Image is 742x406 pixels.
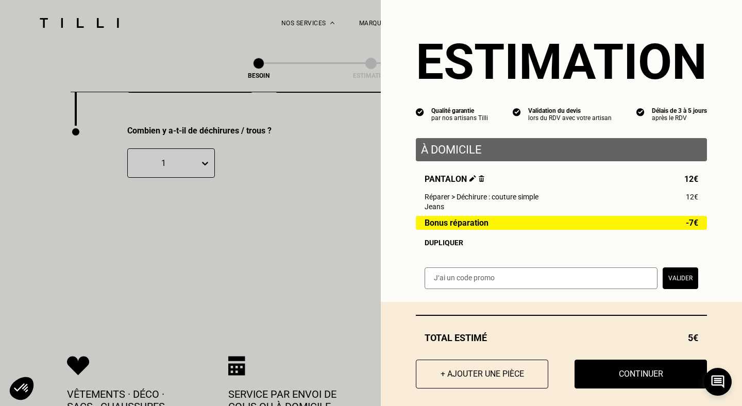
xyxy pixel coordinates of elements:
[686,218,698,227] span: -7€
[513,107,521,116] img: icon list info
[636,107,645,116] img: icon list info
[421,143,702,156] p: À domicile
[469,175,476,182] img: Éditer
[652,114,707,122] div: après le RDV
[528,114,612,122] div: lors du RDV avec votre artisan
[575,360,707,388] button: Continuer
[686,193,698,201] span: 12€
[416,33,707,91] section: Estimation
[684,174,698,184] span: 12€
[688,332,698,343] span: 5€
[479,175,484,182] img: Supprimer
[425,174,484,184] span: Pantalon
[425,239,698,247] div: Dupliquer
[416,360,548,388] button: + Ajouter une pièce
[416,332,707,343] div: Total estimé
[416,107,424,116] img: icon list info
[425,193,538,201] span: Réparer > Déchirure : couture simple
[425,267,657,289] input: J‘ai un code promo
[425,218,488,227] span: Bonus réparation
[431,107,488,114] div: Qualité garantie
[431,114,488,122] div: par nos artisans Tilli
[425,202,444,211] span: Jeans
[663,267,698,289] button: Valider
[652,107,707,114] div: Délais de 3 à 5 jours
[528,107,612,114] div: Validation du devis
